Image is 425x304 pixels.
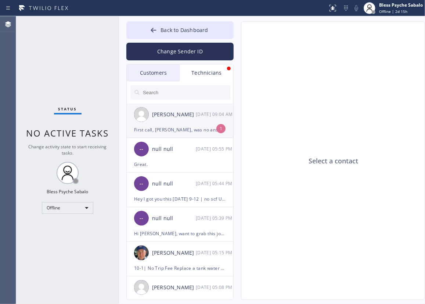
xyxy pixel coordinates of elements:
[29,144,107,156] span: Change activity state to start receiving tasks.
[351,3,361,13] button: Mute
[134,126,226,134] div: First call, [PERSON_NAME], was no answer. We need it around for about 40 minutes. Tried to reach ...
[126,21,234,39] button: Back to Dashboard
[379,9,407,14] span: Offline | 2d 15h
[152,145,196,153] div: null null
[152,283,196,292] div: [PERSON_NAME]
[134,264,226,272] div: 10-1| No Trip Fee Replace a tank water heater. The water is leaking/[STREET_ADDRESS][PERSON_NAME]...
[42,202,93,214] div: Offline
[140,145,143,153] span: --
[196,283,234,291] div: 08/23/2025 9:08 AM
[140,180,143,188] span: --
[134,229,226,238] div: Hi [PERSON_NAME], want to grab this job for [DATE] morning? 9-12 | no scf Unit 3 - The pump in di...
[180,64,233,81] div: Technicians
[134,107,149,122] img: user.png
[134,245,149,260] img: eb1005bbae17aab9b5e109a2067821b9.jpg
[134,160,226,169] div: Great.
[134,280,149,295] img: user.png
[161,26,208,33] span: Back to Dashboard
[140,214,143,223] span: --
[196,110,234,119] div: 08/25/2025 9:04 AM
[196,248,234,257] div: 08/23/2025 9:15 AM
[152,249,196,257] div: [PERSON_NAME]
[142,85,230,100] input: Search
[47,188,89,195] div: Bless Psyche Sabalo
[196,179,234,188] div: 08/23/2025 9:44 AM
[196,145,234,153] div: 08/23/2025 9:55 AM
[134,195,226,203] div: Hey I got you this [DATE] 9-12 | no scf Unit 3 - The pump in dishwasher not working / as per cx t...
[126,43,234,60] button: Change Sender ID
[26,127,109,139] span: No active tasks
[127,64,180,81] div: Customers
[196,214,234,222] div: 08/23/2025 9:39 AM
[152,110,196,119] div: [PERSON_NAME]
[379,2,423,8] div: Bless Psyche Sabalo
[216,124,226,133] div: 1
[58,106,77,112] span: Status
[152,214,196,223] div: null null
[152,180,196,188] div: null null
